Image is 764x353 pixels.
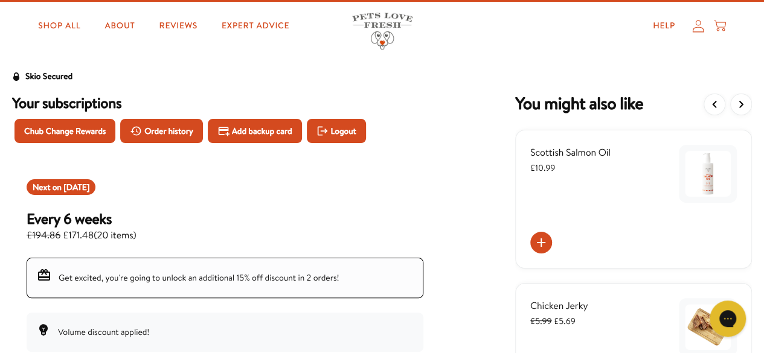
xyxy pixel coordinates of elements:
[212,14,299,38] a: Expert Advice
[95,14,144,38] a: About
[704,94,725,115] button: View previous items
[330,124,356,138] span: Logout
[27,209,423,243] div: Subscription for 20 items with cost £171.48. Renews Every 6 weeks
[150,14,207,38] a: Reviews
[730,94,752,115] button: View more items
[25,69,72,84] div: Skio Secured
[12,94,438,112] h3: Your subscriptions
[208,119,302,143] button: Add backup card
[530,315,576,327] span: £5.69
[120,119,203,143] button: Order history
[28,14,90,38] a: Shop All
[12,72,21,81] svg: Security
[643,14,685,38] a: Help
[704,296,752,341] iframe: Gorgias live chat messenger
[515,94,643,115] h2: You might also want to add a one time order to your subscription.
[307,119,366,143] button: Logout
[685,151,731,197] img: Scottish Salmon Oil
[27,209,136,227] h3: Every 6 weeks
[27,229,60,242] s: £194.86
[232,124,292,138] span: Add backup card
[352,13,412,49] img: Pets Love Fresh
[58,326,149,338] span: Volume discount applied!
[63,181,89,193] span: Sep 1, 2025 (Europe/London)
[27,179,95,195] div: Shipment 2025-08-31T23:00:00+00:00
[12,69,72,94] a: Skio Secured
[144,124,193,138] span: Order history
[59,272,339,284] span: Get excited, you're going to unlock an additional 15% off discount in 2 orders!
[685,304,731,350] img: Chicken Jerky
[530,146,611,159] span: Scottish Salmon Oil
[24,124,106,138] span: Chub Change Rewards
[530,299,588,313] span: Chicken Jerky
[14,119,115,143] button: Chub Change Rewards
[530,315,552,327] s: £5.99
[530,162,555,174] span: £10.99
[33,181,89,193] span: Next on
[27,227,136,243] span: £171.48 ( 20 items )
